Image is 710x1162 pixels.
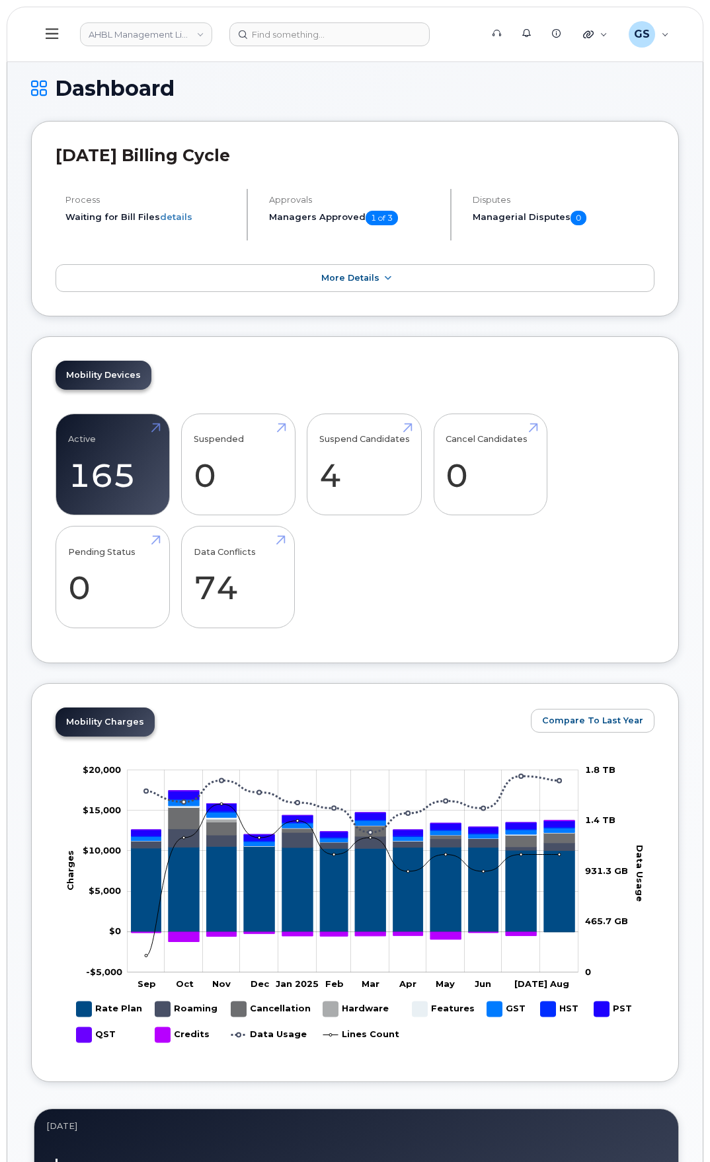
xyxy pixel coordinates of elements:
[585,916,628,926] tspan: 465.7 GB
[571,211,586,225] span: 0
[176,978,194,989] tspan: Oct
[413,996,475,1022] g: Features
[83,805,121,815] tspan: $15,000
[83,845,121,855] tspan: $10,000
[65,850,75,890] tspan: Charges
[531,709,654,733] button: Compare To Last Year
[56,708,155,737] a: Mobility Charges
[155,996,218,1022] g: Roaming
[366,211,398,225] span: 1 of 3
[446,421,535,508] a: Cancel Candidates 0
[323,996,390,1022] g: Hardware
[231,1022,307,1048] g: Data Usage
[594,996,634,1022] g: PST
[65,211,235,223] li: Waiting for Bill Files
[194,534,283,621] a: Data Conflicts 74
[269,211,439,225] h5: Managers Approved
[399,978,416,989] tspan: Apr
[362,978,379,989] tspan: Mar
[269,195,439,205] h4: Approvals
[83,764,121,775] tspan: $20,000
[160,211,192,222] a: details
[487,996,528,1022] g: GST
[436,978,455,989] tspan: May
[155,1022,210,1048] g: Credits
[276,978,319,989] tspan: Jan 2025
[56,145,654,165] h2: [DATE] Billing Cycle
[231,996,311,1022] g: Cancellation
[109,926,121,936] tspan: $0
[132,846,575,932] g: Rate Plan
[83,805,121,815] g: $0
[68,421,157,508] a: Active 165
[77,996,142,1022] g: Rate Plan
[475,978,491,989] tspan: Jun
[68,534,157,621] a: Pending Status 0
[83,764,121,775] g: $0
[56,361,151,390] a: Mobility Devices
[541,996,581,1022] g: HST
[321,273,379,283] span: More Details
[514,978,547,989] tspan: [DATE]
[138,978,156,989] tspan: Sep
[323,1022,399,1048] g: Lines Count
[473,195,654,205] h4: Disputes
[585,865,628,876] tspan: 931.3 GB
[473,211,654,225] h5: Managerial Disputes
[542,714,643,727] span: Compare To Last Year
[319,421,410,508] a: Suspend Candidates 4
[31,77,679,100] h1: Dashboard
[132,829,575,851] g: Roaming
[549,978,569,989] tspan: Aug
[46,1121,666,1132] div: August 2025
[89,885,121,896] tspan: $5,000
[635,845,645,902] tspan: Data Usage
[77,1022,118,1048] g: QST
[65,195,235,205] h4: Process
[194,421,283,508] a: Suspended 0
[86,966,122,977] g: $0
[89,885,121,896] g: $0
[585,764,615,775] tspan: 1.8 TB
[585,966,591,977] tspan: 0
[251,978,270,989] tspan: Dec
[212,978,231,989] tspan: Nov
[325,978,344,989] tspan: Feb
[585,815,615,825] tspan: 1.4 TB
[132,820,575,941] g: Credits
[86,966,122,977] tspan: -$5,000
[83,845,121,855] g: $0
[77,996,634,1048] g: Legend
